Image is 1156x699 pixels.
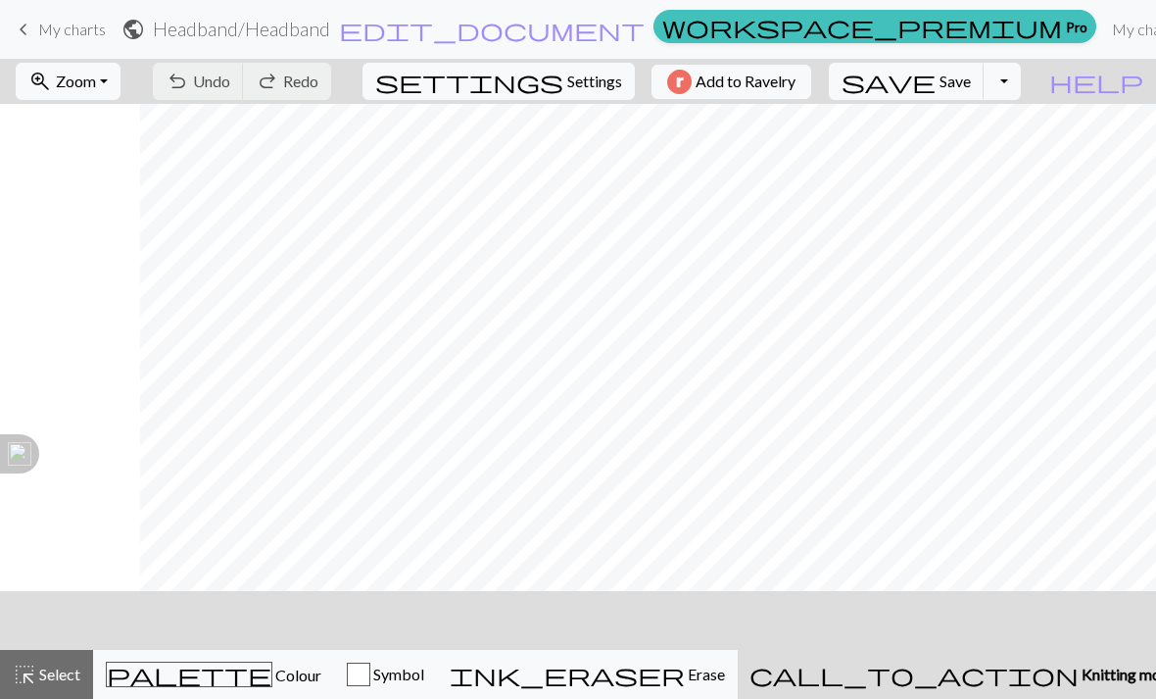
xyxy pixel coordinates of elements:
[93,650,334,699] button: Colour
[939,72,971,90] span: Save
[339,16,645,43] span: edit_document
[12,16,35,43] span: keyboard_arrow_left
[829,63,985,100] button: Save
[107,661,271,688] span: palette
[450,661,685,688] span: ink_eraser
[685,665,725,683] span: Erase
[437,650,738,699] button: Erase
[696,70,795,94] span: Add to Ravelry
[375,70,563,93] i: Settings
[12,13,106,46] a: My charts
[16,63,120,100] button: Zoom
[1074,621,1136,679] iframe: chat widget
[36,665,80,683] span: Select
[121,16,145,43] span: public
[362,63,635,100] button: SettingsSettings
[842,68,936,95] span: save
[749,661,1079,688] span: call_to_action
[662,13,1062,40] span: workspace_premium
[1049,68,1143,95] span: help
[567,70,622,93] span: Settings
[667,70,692,94] img: Ravelry
[28,68,52,95] span: zoom_in
[56,72,96,90] span: Zoom
[370,665,424,683] span: Symbol
[272,666,321,684] span: Colour
[334,650,437,699] button: Symbol
[13,661,36,688] span: highlight_alt
[38,20,106,38] span: My charts
[653,10,1096,43] a: Pro
[375,68,563,95] span: settings
[153,18,330,40] h2: Headband / Headband
[651,65,811,99] button: Add to Ravelry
